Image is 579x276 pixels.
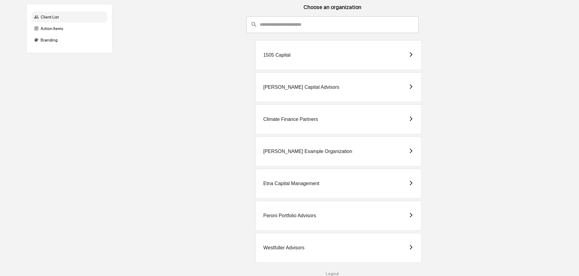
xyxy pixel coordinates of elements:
div: [PERSON_NAME] Example Organization [263,149,352,154]
div: Logout [117,271,547,276]
div: Choose an organization [117,4,547,16]
div: Branding [32,35,107,45]
div: Peroni Portfolio Advisors [263,213,316,218]
div: Client List [32,12,107,22]
div: consultant-dashboard__filter-organizations-search-bar [246,16,419,33]
div: Etna Capital Management [263,181,319,186]
div: Action Items [32,23,107,34]
div: Westfuller Advisors [263,245,304,251]
div: Climate Finance Partners [263,117,318,122]
div: [PERSON_NAME] Capital Advisors [263,85,339,90]
div: 1505 Capital [263,52,290,58]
